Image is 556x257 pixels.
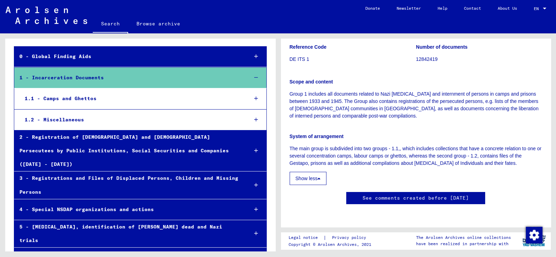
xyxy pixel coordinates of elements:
[14,171,243,199] div: 3 - Registrations and Files of Displaced Persons, Children and Missing Persons
[526,227,542,243] img: Change consent
[290,90,542,120] p: Group 1 includes all documents related to Nazi [MEDICAL_DATA] and internment of persons in camps ...
[290,172,327,185] button: Show less
[290,56,416,63] p: DE ITS 1
[416,241,511,247] p: have been realized in partnership with
[290,145,542,167] p: The main group is subdivided into two groups - 1.1,, which includes collections that have a concr...
[326,234,374,241] a: Privacy policy
[363,194,469,202] a: See comments created before [DATE]
[416,56,542,63] p: 12842419
[290,44,327,50] b: Reference Code
[6,7,87,24] img: Arolsen_neg.svg
[93,15,128,33] a: Search
[290,134,344,139] b: System of arrangement
[416,234,511,241] p: The Arolsen Archives online collections
[534,6,541,11] span: EN
[19,113,243,127] div: 1.2 - Miscellaneous
[14,50,243,63] div: 0 - Global Finding Aids
[288,241,374,248] p: Copyright © Arolsen Archives, 2021
[290,79,333,85] b: Scope and content
[288,234,323,241] a: Legal notice
[416,44,468,50] b: Number of documents
[521,232,547,249] img: yv_logo.png
[14,130,243,171] div: 2 - Registration of [DEMOGRAPHIC_DATA] and [DEMOGRAPHIC_DATA] Persecutees by Public Institutions,...
[288,234,374,241] div: |
[19,92,243,105] div: 1.1 - Camps and Ghettos
[14,220,243,247] div: 5 - [MEDICAL_DATA], identification of [PERSON_NAME] dead and Nazi trials
[14,71,243,85] div: 1 - Incarceration Documents
[14,203,243,216] div: 4 - Special NSDAP organizations and actions
[128,15,189,32] a: Browse archive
